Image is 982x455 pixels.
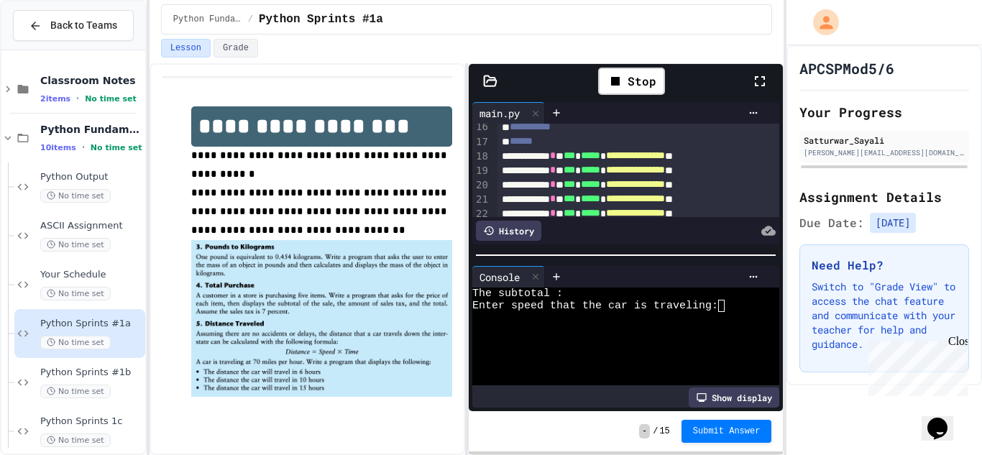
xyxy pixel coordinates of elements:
span: Python Sprints #1b [40,367,142,379]
span: 10 items [40,143,76,152]
span: No time set [40,336,111,349]
span: Python Output [40,171,142,183]
span: - [639,424,650,438]
div: 22 [472,207,490,221]
span: Python Sprints #1a [259,11,383,28]
div: main.py [472,102,545,124]
span: Enter speed that the car is traveling: [472,300,718,312]
span: Python Fundamentals [173,14,242,25]
h1: APCSPMod5/6 [799,58,894,78]
span: Back to Teams [50,18,117,33]
div: Console [472,270,527,285]
div: [PERSON_NAME][EMAIL_ADDRESS][DOMAIN_NAME] [804,147,965,158]
span: No time set [85,94,137,104]
div: Chat with us now!Close [6,6,99,91]
button: Back to Teams [13,10,134,41]
div: Satturwar_Sayali [804,134,965,147]
span: No time set [40,385,111,398]
div: Console [472,266,545,288]
span: 2 items [40,94,70,104]
div: 19 [472,164,490,178]
span: No time set [91,143,142,152]
button: Lesson [161,39,211,58]
h3: Need Help? [812,257,957,274]
iframe: chat widget [863,335,968,396]
div: Stop [598,68,665,95]
span: Submit Answer [693,426,761,437]
span: No time set [40,238,111,252]
div: 21 [472,193,490,207]
span: Due Date: [799,214,864,231]
div: Show display [689,387,779,408]
span: • [82,142,85,153]
h2: Assignment Details [799,187,969,207]
span: Your Schedule [40,269,142,281]
span: No time set [40,189,111,203]
div: 20 [472,178,490,193]
span: The subtotal : [472,288,563,300]
iframe: chat widget [922,397,968,441]
h2: Your Progress [799,102,969,122]
span: 15 [659,426,669,437]
button: Submit Answer [682,420,772,443]
div: 16 [472,120,490,134]
span: / [653,426,658,437]
div: My Account [798,6,843,39]
div: main.py [472,106,527,121]
span: ASCII Assignment [40,220,142,232]
span: Python Sprints #1a [40,318,142,330]
div: 17 [472,135,490,150]
span: / [248,14,253,25]
button: Grade [214,39,258,58]
span: No time set [40,433,111,447]
span: • [76,93,79,104]
span: Classroom Notes [40,74,142,87]
div: 18 [472,150,490,164]
span: Python Fundamentals [40,123,142,136]
div: History [476,221,541,241]
span: [DATE] [870,213,916,233]
span: Python Sprints 1c [40,415,142,428]
span: No time set [40,287,111,300]
p: Switch to "Grade View" to access the chat feature and communicate with your teacher for help and ... [812,280,957,351]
